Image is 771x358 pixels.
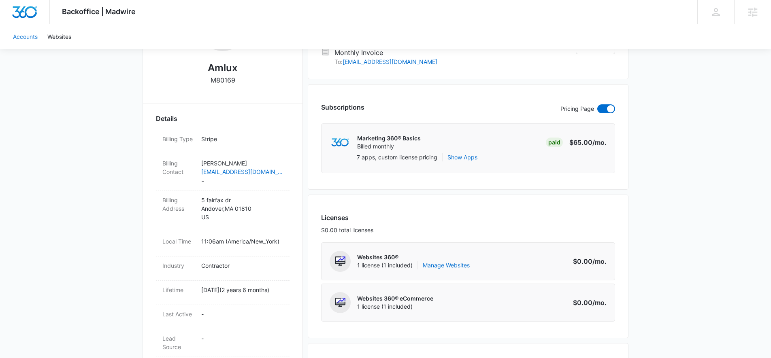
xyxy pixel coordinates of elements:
h2: Amlux [208,61,238,75]
span: 1 license (1 included) [357,261,470,269]
p: Websites 360® eCommerce [357,294,433,303]
p: $0.00 total licenses [321,226,373,234]
span: /mo. [592,138,607,146]
p: Websites 360® [357,253,470,261]
a: [EMAIL_ADDRESS][DOMAIN_NAME] [343,58,437,65]
div: Paid [546,138,563,147]
p: Contractor [201,261,283,270]
dt: Lead Source [162,334,195,351]
p: [DATE] ( 2 years 6 months ) [201,286,283,294]
h3: Licenses [321,213,373,222]
p: M80169 [211,75,235,85]
dt: Lifetime [162,286,195,294]
p: - [201,310,283,318]
span: Backoffice | Madwire [62,7,136,16]
dt: Billing Type [162,135,195,143]
p: To: [334,57,437,66]
h3: Subscriptions [321,102,364,112]
p: - [201,334,283,343]
dt: Billing Address [162,196,195,213]
span: Details [156,114,177,123]
dd: - [201,159,283,186]
a: Accounts [8,24,43,49]
p: $0.00 [569,298,607,307]
p: Pricing Page [560,104,594,113]
p: Stripe [201,135,283,143]
p: [PERSON_NAME] [201,159,283,167]
div: IndustryContractor [156,256,290,281]
span: 1 license (1 included) [357,303,433,311]
dt: Last Active [162,310,195,318]
p: Billed monthly [357,142,421,150]
dt: Industry [162,261,195,270]
p: 11:06am ( America/New_York ) [201,237,283,246]
p: $0.00 [569,256,607,266]
div: Lead Source- [156,329,290,356]
p: $65.00 [569,138,607,147]
span: /mo. [592,257,607,265]
div: Billing Contact[PERSON_NAME][EMAIL_ADDRESS][DOMAIN_NAME]- [156,154,290,191]
a: Manage Websites [423,261,470,269]
dt: Local Time [162,237,195,246]
dt: Billing Contact [162,159,195,176]
a: [EMAIL_ADDRESS][DOMAIN_NAME] [201,167,283,176]
a: Websites [43,24,76,49]
div: Local Time11:06am (America/New_York) [156,232,290,256]
div: Last Active- [156,305,290,329]
span: /mo. [592,299,607,307]
div: Billing Address5 fairfax drAndover,MA 01810US [156,191,290,232]
div: Lifetime[DATE](2 years 6 months) [156,281,290,305]
button: Show Apps [447,153,477,161]
p: Marketing 360® Basics [357,134,421,142]
p: 7 apps, custom license pricing [357,153,437,161]
div: Billing TypeStripe [156,130,290,154]
img: marketing360Logo [331,138,349,147]
p: Monthly Invoice [334,48,437,57]
p: 5 fairfax dr Andover , MA 01810 US [201,196,283,221]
